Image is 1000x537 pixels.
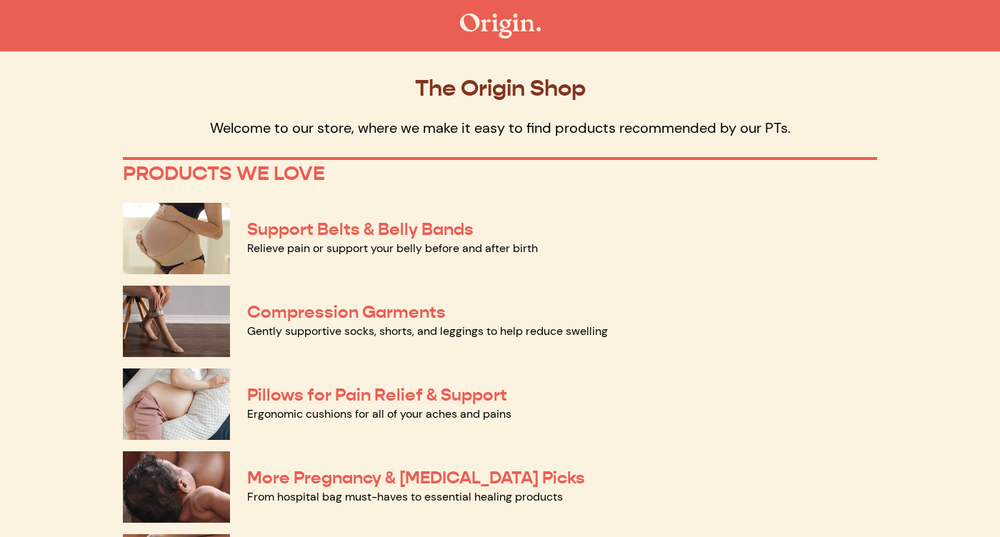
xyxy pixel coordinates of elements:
img: The Origin Shop [460,14,541,39]
a: Gently supportive socks, shorts, and leggings to help reduce swelling [247,323,608,338]
a: Relieve pain or support your belly before and after birth [247,241,538,256]
a: Pillows for Pain Relief & Support [247,384,507,406]
a: Ergonomic cushions for all of your aches and pains [247,406,511,421]
img: Compression Garments [123,286,230,357]
a: More Pregnancy & [MEDICAL_DATA] Picks [247,467,585,488]
img: Pillows for Pain Relief & Support [123,368,230,440]
p: PRODUCTS WE LOVE [123,161,877,186]
p: The Origin Shop [123,74,877,101]
img: Support Belts & Belly Bands [123,203,230,274]
a: Support Belts & Belly Bands [247,219,474,240]
img: More Pregnancy & Postpartum Picks [123,451,230,523]
a: Compression Garments [247,301,446,323]
a: From hospital bag must-haves to essential healing products [247,489,563,504]
p: Welcome to our store, where we make it easy to find products recommended by our PTs. [123,119,877,137]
